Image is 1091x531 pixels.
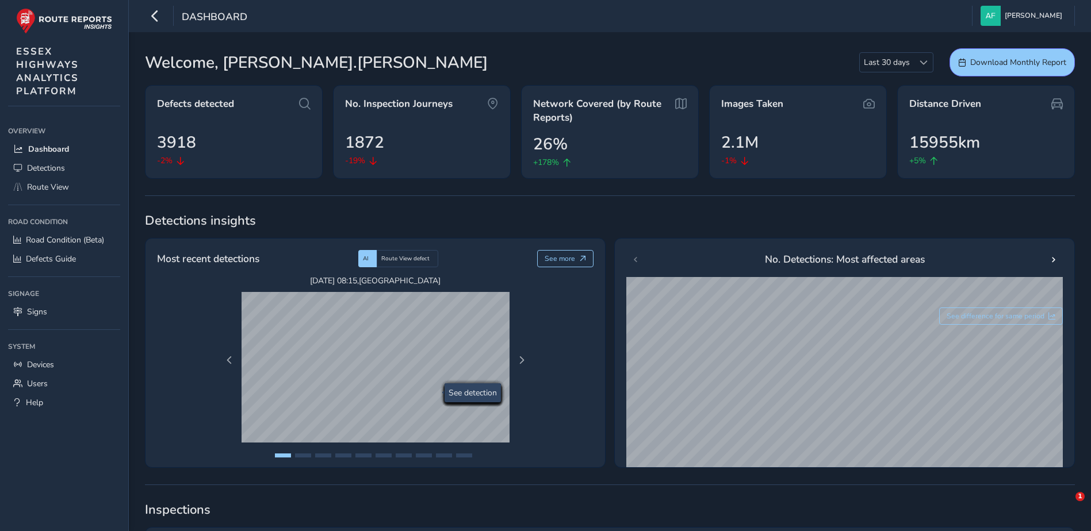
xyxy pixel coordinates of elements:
button: Page 4 [335,453,351,457]
span: -2% [157,155,173,167]
span: Route View [27,182,69,193]
span: Most recent detections [157,251,259,266]
button: See difference for same period [939,307,1063,325]
button: Download Monthly Report [950,48,1075,76]
span: Road Condition (Beta) [26,234,104,245]
span: Welcome, [PERSON_NAME].[PERSON_NAME] [145,51,488,75]
img: rr logo [16,8,112,34]
span: Last 30 days [860,53,914,72]
button: See more [537,250,594,267]
div: System [8,338,120,355]
span: No. Inspection Journeys [345,97,453,111]
span: 3918 [157,130,196,155]
button: Page 5 [355,453,372,457]
button: [PERSON_NAME] [981,6,1066,26]
a: Devices [8,355,120,374]
span: AI [363,255,369,263]
a: Help [8,393,120,412]
span: Help [26,397,43,408]
span: No. Detections: Most affected areas [765,252,925,267]
span: 1872 [345,130,384,155]
span: [PERSON_NAME] [1005,6,1062,26]
span: Users [27,378,48,389]
span: [DATE] 08:15 , [GEOGRAPHIC_DATA] [242,275,510,286]
a: Road Condition (Beta) [8,230,120,249]
a: Detections [8,159,120,178]
button: Next Page [514,352,530,368]
span: Devices [27,359,54,370]
span: -1% [721,155,737,167]
div: Overview [8,122,120,140]
span: 1 [1075,492,1085,501]
span: Detections [27,163,65,174]
span: +5% [909,155,926,167]
button: Page 8 [416,453,432,457]
a: Route View [8,178,120,197]
div: Route View defect [377,250,438,267]
span: 2.1M [721,130,759,155]
button: Page 1 [275,453,291,457]
a: Users [8,374,120,393]
button: Page 7 [396,453,412,457]
button: Page 6 [376,453,392,457]
span: Detections insights [145,212,1075,229]
span: Defects Guide [26,253,76,264]
div: Signage [8,285,120,302]
button: Page 9 [436,453,452,457]
span: Images Taken [721,97,783,111]
span: +178% [533,156,559,168]
span: Defects detected [157,97,234,111]
button: Page 10 [456,453,472,457]
a: Signs [8,302,120,321]
span: Route View defect [381,255,430,263]
iframe: Intercom live chat [1052,492,1079,520]
img: diamond-layout [981,6,1001,26]
span: 15955km [909,130,980,155]
div: AI [358,250,377,267]
span: Download Monthly Report [970,57,1066,68]
span: -19% [345,155,365,167]
a: Defects Guide [8,249,120,268]
span: Inspections [145,501,1075,518]
span: See difference for same period [947,311,1044,321]
button: Page 2 [295,453,311,457]
span: ESSEX HIGHWAYS ANALYTICS PLATFORM [16,45,79,98]
span: Dashboard [182,10,247,26]
button: Page 3 [315,453,331,457]
span: Network Covered (by Route Reports) [533,97,671,124]
span: Signs [27,306,47,317]
div: Road Condition [8,213,120,230]
a: Dashboard [8,140,120,159]
button: Previous Page [221,352,238,368]
span: 26% [533,132,568,156]
span: Distance Driven [909,97,981,111]
span: See more [545,254,575,263]
span: Dashboard [28,144,69,155]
